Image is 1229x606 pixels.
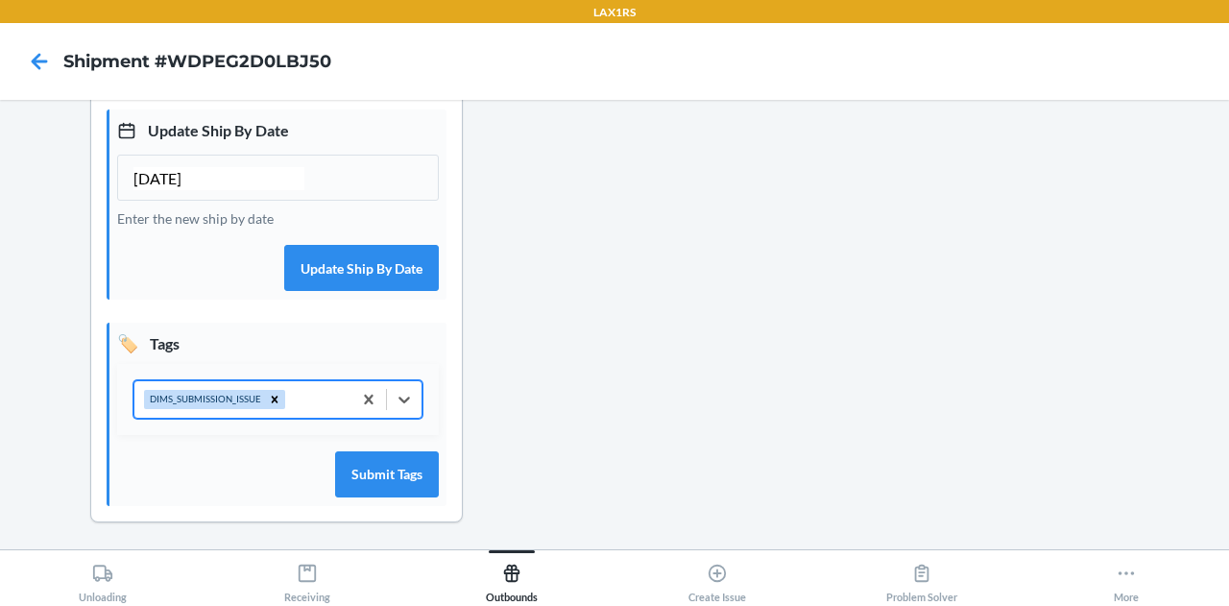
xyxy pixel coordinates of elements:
[614,550,819,603] button: Create Issue
[1114,555,1139,603] div: More
[117,208,439,229] p: Enter the new ship by date
[886,555,957,603] div: Problem Solver
[79,555,127,603] div: Unloading
[117,117,439,143] p: Update Ship By Date
[117,330,439,356] p: Tags
[819,550,1024,603] button: Problem Solver
[133,167,304,190] input: MM/DD/YYYY
[284,245,439,291] button: Update Ship By Date
[144,390,264,409] div: DIMS_SUBMISSION_ISSUE
[410,550,614,603] button: Outbounds
[1024,550,1229,603] button: More
[117,330,138,356] span: 🏷️
[63,49,331,74] h4: Shipment #WDPEG2D0LBJ50
[335,451,439,497] button: Submit Tags
[593,4,636,21] p: LAX1RS
[688,555,746,603] div: Create Issue
[205,550,409,603] button: Receiving
[284,555,330,603] div: Receiving
[486,555,538,603] div: Outbounds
